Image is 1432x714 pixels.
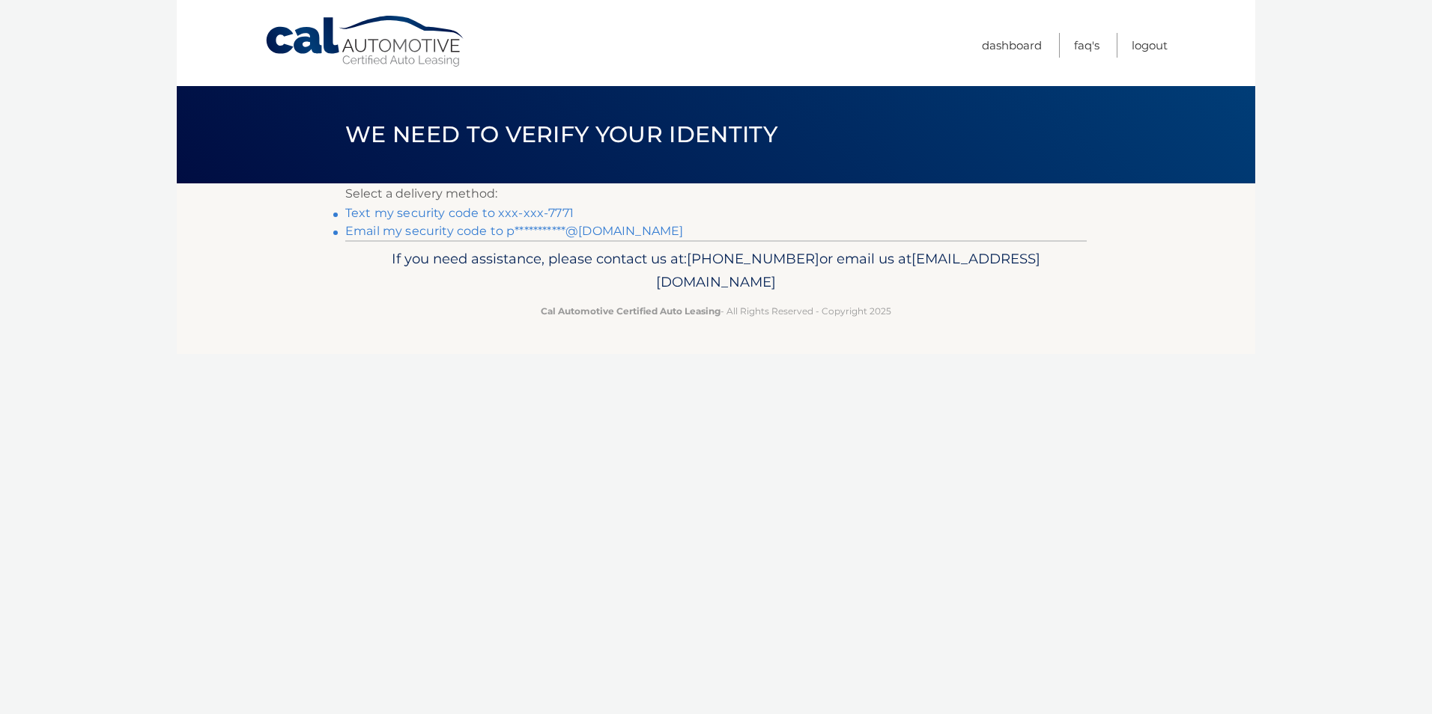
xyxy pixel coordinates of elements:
[345,183,1087,204] p: Select a delivery method:
[687,250,819,267] span: [PHONE_NUMBER]
[345,120,777,148] span: We need to verify your identity
[1132,33,1168,58] a: Logout
[1074,33,1099,58] a: FAQ's
[982,33,1042,58] a: Dashboard
[355,303,1077,319] p: - All Rights Reserved - Copyright 2025
[541,305,720,317] strong: Cal Automotive Certified Auto Leasing
[345,206,574,220] a: Text my security code to xxx-xxx-7771
[264,15,467,68] a: Cal Automotive
[355,247,1077,295] p: If you need assistance, please contact us at: or email us at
